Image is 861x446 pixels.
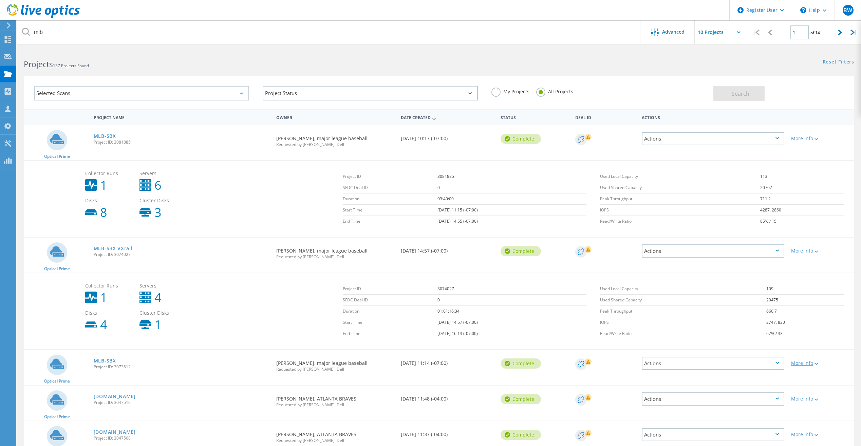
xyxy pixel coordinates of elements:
[154,319,162,331] b: 1
[642,132,784,145] div: Actions
[343,216,438,227] td: End Time
[343,283,438,295] td: Project ID
[810,30,820,36] span: of 14
[600,193,760,205] td: Peak Throughput
[766,317,844,328] td: 3747, 830
[437,295,586,306] td: 0
[501,394,541,404] div: Complete
[823,59,854,65] a: Reset Filters
[397,125,497,148] div: [DATE] 10:17 (-07:00)
[638,111,788,123] div: Actions
[749,20,763,44] div: |
[642,428,784,441] div: Actions
[662,30,685,34] span: Advanced
[760,205,844,216] td: 4287, 2860
[437,182,586,193] td: 0
[94,436,269,440] span: Project ID: 3047508
[766,306,844,317] td: 660.7
[263,86,478,100] div: Project Status
[273,238,397,266] div: [PERSON_NAME], major league baseball
[276,255,394,259] span: Requested by [PERSON_NAME], Dell
[760,216,844,227] td: 85% / 15
[760,171,844,182] td: 113
[94,253,269,257] span: Project ID: 3074027
[273,111,397,123] div: Owner
[276,403,394,407] span: Requested by [PERSON_NAME], Dell
[94,430,136,434] a: [DOMAIN_NAME]
[497,111,572,123] div: Status
[276,143,394,147] span: Requested by [PERSON_NAME], Dell
[343,193,438,205] td: Duration
[139,311,187,315] span: Cluster Disks
[437,317,586,328] td: [DATE] 14:57 (-07:00)
[800,7,806,13] svg: \n
[154,292,162,304] b: 4
[85,198,133,203] span: Disks
[791,396,851,401] div: More Info
[572,111,638,123] div: Deal Id
[713,86,765,101] button: Search
[766,328,844,339] td: 67% / 33
[501,358,541,369] div: Complete
[600,328,766,339] td: Read/Write Ratio
[139,171,187,176] span: Servers
[437,328,586,339] td: [DATE] 16:13 (-07:00)
[154,206,162,219] b: 3
[44,154,70,159] span: Optical Prime
[397,350,497,372] div: [DATE] 11:14 (-07:00)
[600,317,766,328] td: IOPS
[85,283,133,288] span: Collector Runs
[94,401,269,405] span: Project ID: 3047516
[600,182,760,193] td: Used Shared Capacity
[501,430,541,440] div: Complete
[791,361,851,366] div: More Info
[536,88,573,94] label: All Projects
[343,295,438,306] td: SFDC Deal ID
[491,88,529,94] label: My Projects
[90,111,273,123] div: Project Name
[94,140,269,144] span: Project ID: 3081885
[397,238,497,260] div: [DATE] 14:57 (-07:00)
[273,386,397,414] div: [PERSON_NAME], ATLANTA BRAVES
[17,20,641,44] input: Search projects by name, owner, ID, company, etc
[139,283,187,288] span: Servers
[600,216,760,227] td: Read/Write Ratio
[273,350,397,378] div: [PERSON_NAME], major league baseball
[100,179,107,191] b: 1
[53,63,89,69] span: 137 Projects Found
[600,295,766,306] td: Used Shared Capacity
[760,193,844,205] td: 711.2
[343,205,438,216] td: Start Time
[343,328,438,339] td: End Time
[7,14,80,19] a: Live Optics Dashboard
[343,306,438,317] td: Duration
[437,216,586,227] td: [DATE] 14:55 (-07:00)
[760,182,844,193] td: 20707
[600,205,760,216] td: IOPS
[44,415,70,419] span: Optical Prime
[437,306,586,317] td: 01:01:16:34
[139,198,187,203] span: Cluster Disks
[44,379,70,383] span: Optical Prime
[642,244,784,258] div: Actions
[437,205,586,216] td: [DATE] 11:15 (-07:00)
[732,90,749,97] span: Search
[600,306,766,317] td: Peak Throughput
[273,125,397,153] div: [PERSON_NAME], major league baseball
[343,317,438,328] td: Start Time
[397,111,497,124] div: Date Created
[276,367,394,371] span: Requested by [PERSON_NAME], Dell
[501,134,541,144] div: Complete
[847,20,861,44] div: |
[100,292,107,304] b: 1
[100,206,107,219] b: 8
[154,179,162,191] b: 6
[94,246,133,251] a: MLB-SBX VXrail
[94,365,269,369] span: Project ID: 3073812
[397,421,497,444] div: [DATE] 11:37 (-04:00)
[94,358,116,363] a: MLB-SBX
[600,171,760,182] td: Used Local Capacity
[600,283,766,295] td: Used Local Capacity
[501,246,541,256] div: Complete
[44,267,70,271] span: Optical Prime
